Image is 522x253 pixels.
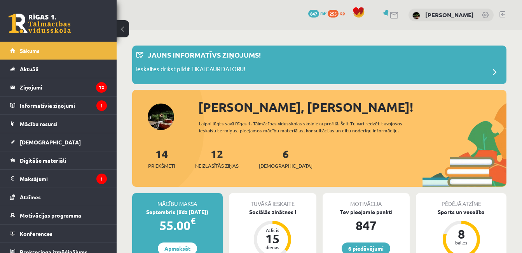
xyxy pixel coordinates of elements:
div: dienas [261,245,284,249]
a: Digitālie materiāli [10,151,107,169]
a: Motivācijas programma [10,206,107,224]
legend: Informatīvie ziņojumi [20,97,107,114]
span: Neizlasītās ziņas [195,162,239,170]
span: Sākums [20,47,40,54]
a: Ziņojumi12 [10,78,107,96]
div: balles [450,240,473,245]
div: Atlicis [261,228,284,232]
a: Sākums [10,42,107,60]
a: Jauns informatīvs ziņojums! Ieskaites drīkst pildīt TIKAI CAUR DATORU! [136,49,503,80]
div: 55.00 [132,216,223,235]
span: Atzīmes [20,193,41,200]
span: Aktuāli [20,65,38,72]
a: 847 mP [308,10,326,16]
a: Mācību resursi [10,115,107,133]
p: Ieskaites drīkst pildīt TIKAI CAUR DATORU! [136,65,245,76]
div: [PERSON_NAME], [PERSON_NAME]! [198,98,506,116]
i: 12 [96,82,107,93]
div: Septembris (līdz [DATE]) [132,208,223,216]
span: 847 [308,10,319,18]
div: Sports un veselība [416,208,506,216]
div: 847 [323,216,410,235]
span: Konferences [20,230,52,237]
span: [DEMOGRAPHIC_DATA] [259,162,313,170]
a: 6[DEMOGRAPHIC_DATA] [259,147,313,170]
div: Sociālās zinātnes I [229,208,316,216]
a: 255 xp [328,10,349,16]
p: Jauns informatīvs ziņojums! [148,49,261,60]
a: [DEMOGRAPHIC_DATA] [10,133,107,151]
div: Mācību maksa [132,193,223,208]
span: mP [320,10,326,16]
a: Rīgas 1. Tālmācības vidusskola [9,14,71,33]
legend: Ziņojumi [20,78,107,96]
a: [PERSON_NAME] [425,11,474,19]
span: xp [340,10,345,16]
a: Aktuāli [10,60,107,78]
div: Motivācija [323,193,410,208]
legend: Maksājumi [20,170,107,188]
span: Mācību resursi [20,120,58,127]
span: 255 [328,10,339,18]
span: Digitālie materiāli [20,157,66,164]
span: € [190,215,196,227]
a: 12Neizlasītās ziņas [195,147,239,170]
span: Priekšmeti [148,162,175,170]
span: Motivācijas programma [20,212,81,219]
a: Informatīvie ziņojumi1 [10,97,107,114]
div: Pēdējā atzīme [416,193,506,208]
div: Laipni lūgts savā Rīgas 1. Tālmācības vidusskolas skolnieka profilā. Šeit Tu vari redzēt tuvojošo... [199,120,424,134]
a: Konferences [10,225,107,242]
span: [DEMOGRAPHIC_DATA] [20,139,81,146]
i: 1 [96,100,107,111]
a: Maksājumi1 [10,170,107,188]
div: Tuvākā ieskaite [229,193,316,208]
i: 1 [96,174,107,184]
a: Atzīmes [10,188,107,206]
a: 14Priekšmeti [148,147,175,170]
img: Nikola Dvinska [412,12,420,19]
div: Tev pieejamie punkti [323,208,410,216]
div: 15 [261,232,284,245]
div: 8 [450,228,473,240]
